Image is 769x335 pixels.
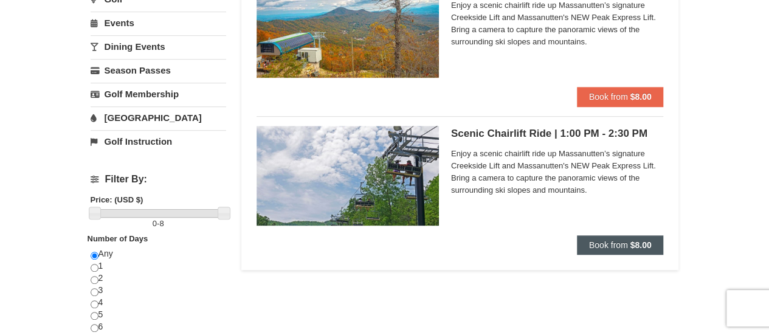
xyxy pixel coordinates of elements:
span: Enjoy a scenic chairlift ride up Massanutten’s signature Creekside Lift and Massanutten's NEW Pea... [451,148,664,196]
a: Golf Instruction [91,130,226,153]
a: Golf Membership [91,83,226,105]
h5: Scenic Chairlift Ride | 1:00 PM - 2:30 PM [451,128,664,140]
strong: Number of Days [88,234,148,243]
a: Dining Events [91,35,226,58]
strong: $8.00 [630,240,651,250]
a: [GEOGRAPHIC_DATA] [91,106,226,129]
span: 0 [153,219,157,228]
strong: Price: (USD $) [91,195,143,204]
h4: Filter By: [91,174,226,185]
button: Book from $8.00 [577,235,664,255]
button: Book from $8.00 [577,87,664,106]
a: Events [91,12,226,34]
span: 8 [159,219,164,228]
strong: $8.00 [630,92,651,102]
label: - [91,218,226,230]
a: Season Passes [91,59,226,81]
span: Book from [589,240,628,250]
img: 24896431-9-664d1467.jpg [257,126,439,226]
span: Book from [589,92,628,102]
